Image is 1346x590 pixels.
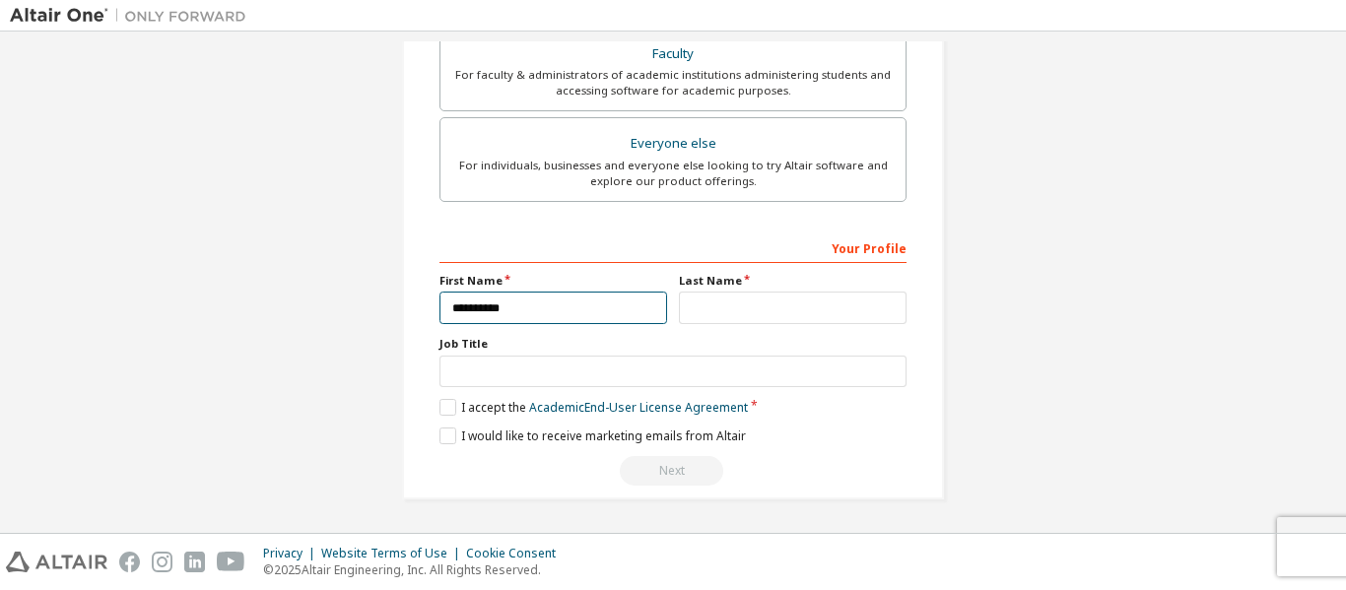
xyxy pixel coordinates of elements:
img: Altair One [10,6,256,26]
img: altair_logo.svg [6,552,107,572]
div: Everyone else [452,130,894,158]
div: Website Terms of Use [321,546,466,561]
img: youtube.svg [217,552,245,572]
img: linkedin.svg [184,552,205,572]
label: Job Title [439,336,907,352]
label: I accept the [439,399,748,416]
label: First Name [439,273,667,289]
label: Last Name [679,273,907,289]
div: Faculty [452,40,894,68]
img: facebook.svg [119,552,140,572]
div: Privacy [263,546,321,561]
div: For individuals, businesses and everyone else looking to try Altair software and explore our prod... [452,158,894,189]
div: Cookie Consent [466,546,568,561]
div: Read and acccept EULA to continue [439,456,907,486]
img: instagram.svg [152,552,172,572]
p: © 2025 Altair Engineering, Inc. All Rights Reserved. [263,561,568,578]
div: For faculty & administrators of academic institutions administering students and accessing softwa... [452,67,894,98]
div: Your Profile [439,231,907,263]
label: I would like to receive marketing emails from Altair [439,427,746,444]
a: Academic End-User License Agreement [529,399,748,416]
